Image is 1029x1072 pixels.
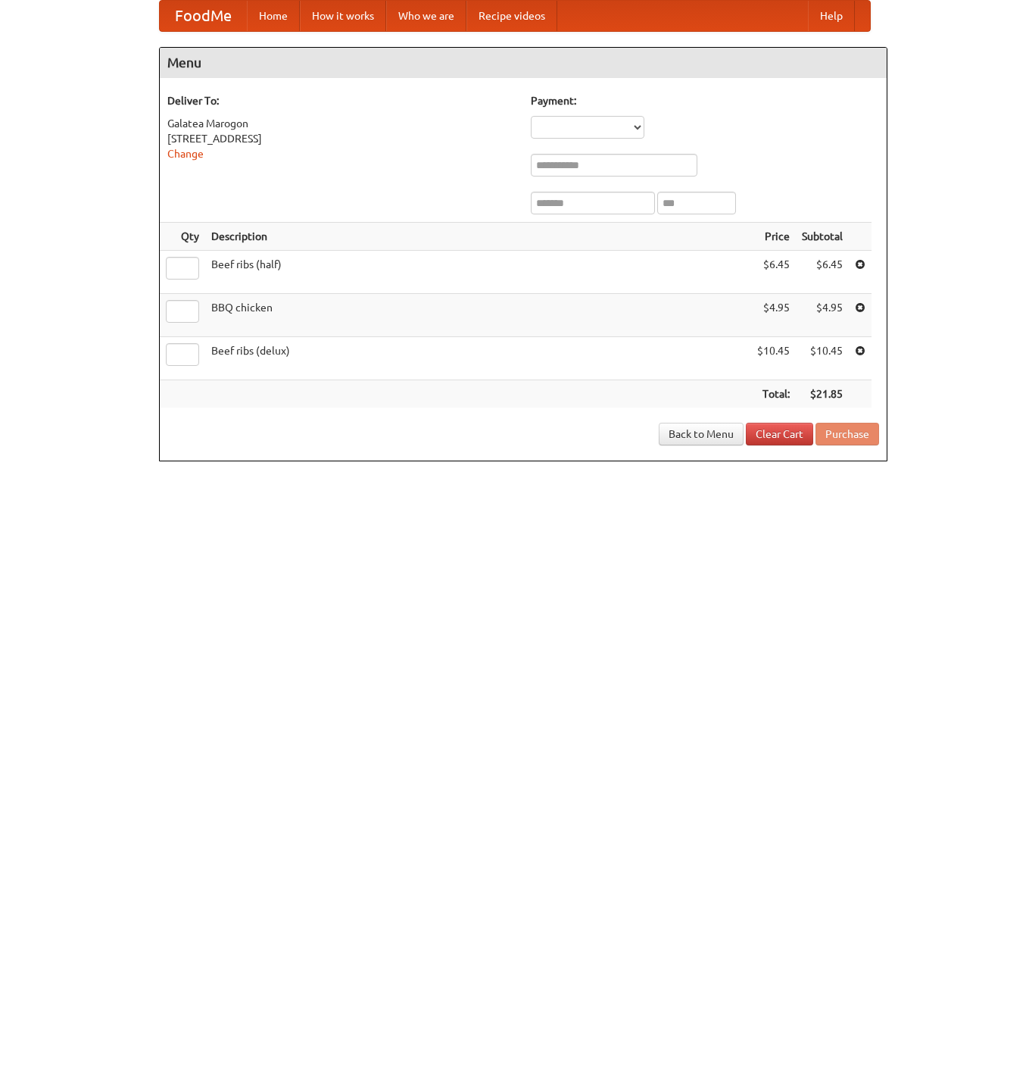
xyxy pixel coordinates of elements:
[751,223,796,251] th: Price
[167,116,516,131] div: Galatea Marogon
[796,294,849,337] td: $4.95
[751,294,796,337] td: $4.95
[796,223,849,251] th: Subtotal
[205,251,751,294] td: Beef ribs (half)
[466,1,557,31] a: Recipe videos
[751,251,796,294] td: $6.45
[386,1,466,31] a: Who we are
[160,223,205,251] th: Qty
[205,294,751,337] td: BBQ chicken
[160,48,887,78] h4: Menu
[205,223,751,251] th: Description
[167,148,204,160] a: Change
[815,423,879,445] button: Purchase
[796,337,849,380] td: $10.45
[751,380,796,408] th: Total:
[808,1,855,31] a: Help
[796,251,849,294] td: $6.45
[167,131,516,146] div: [STREET_ADDRESS]
[205,337,751,380] td: Beef ribs (delux)
[746,423,813,445] a: Clear Cart
[160,1,247,31] a: FoodMe
[659,423,744,445] a: Back to Menu
[247,1,300,31] a: Home
[531,93,879,108] h5: Payment:
[796,380,849,408] th: $21.85
[751,337,796,380] td: $10.45
[300,1,386,31] a: How it works
[167,93,516,108] h5: Deliver To:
